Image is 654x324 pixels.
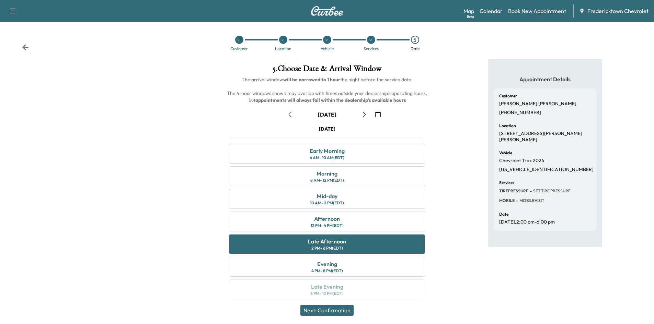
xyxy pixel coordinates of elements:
div: Mid-day [317,192,337,200]
span: - [515,197,518,204]
p: [US_VEHICLE_IDENTIFICATION_NUMBER] [499,167,594,173]
p: [PHONE_NUMBER] [499,110,541,116]
span: - [528,188,532,194]
div: 10 AM - 2 PM (EDT) [310,200,344,206]
img: Curbee Logo [311,6,344,16]
div: Services [364,47,379,51]
span: The arrival window the night before the service date. The 4-hour windows shown may overlap with t... [227,76,428,103]
a: Book New Appointment [508,7,566,15]
h6: Location [499,124,516,128]
div: Late Afternoon [308,237,346,245]
div: 6 AM - 10 AM (EDT) [310,155,344,160]
div: Afternoon [314,215,340,223]
span: MOBILE [499,198,515,203]
div: Beta [467,14,474,19]
div: Vehicle [321,47,334,51]
h5: Appointment Details [494,75,597,83]
p: Chevrolet Trax 2024 [499,158,544,164]
div: Customer [230,47,248,51]
div: Morning [317,169,337,178]
p: [PERSON_NAME] [PERSON_NAME] [499,101,576,107]
b: appointments will always fall within the dealership's available hours [255,97,406,103]
div: 4 PM - 8 PM (EDT) [311,268,343,274]
span: Fredericktown Chevrolet [587,7,649,15]
b: will be narrowed to 1 hour [283,76,340,83]
a: Calendar [480,7,503,15]
a: MapBeta [463,7,474,15]
h6: Date [499,212,508,216]
p: [DATE] , 2:00 pm - 6:00 pm [499,219,555,225]
h6: Customer [499,94,517,98]
div: [DATE] [318,111,336,118]
h6: Vehicle [499,151,512,155]
button: Next: Confirmation [300,305,354,316]
div: Early Morning [310,147,345,155]
h1: 5 . Choose Date & Arrival Window [223,64,431,76]
div: Evening [317,260,337,268]
div: Location [275,47,291,51]
span: MOBILEVISIT [518,198,544,203]
div: 5 [411,36,419,44]
span: TIREPRESSURE [499,188,528,194]
div: 8 AM - 12 PM (EDT) [310,178,344,183]
div: 2 PM - 6 PM (EDT) [311,245,343,251]
div: [DATE] [319,125,335,132]
p: [STREET_ADDRESS][PERSON_NAME][PERSON_NAME] [499,131,591,143]
div: Back [22,44,29,51]
div: 12 PM - 4 PM (EDT) [311,223,344,228]
h6: Services [499,181,514,185]
span: SET TIRE PRESSURE [532,188,571,194]
div: Date [411,47,420,51]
